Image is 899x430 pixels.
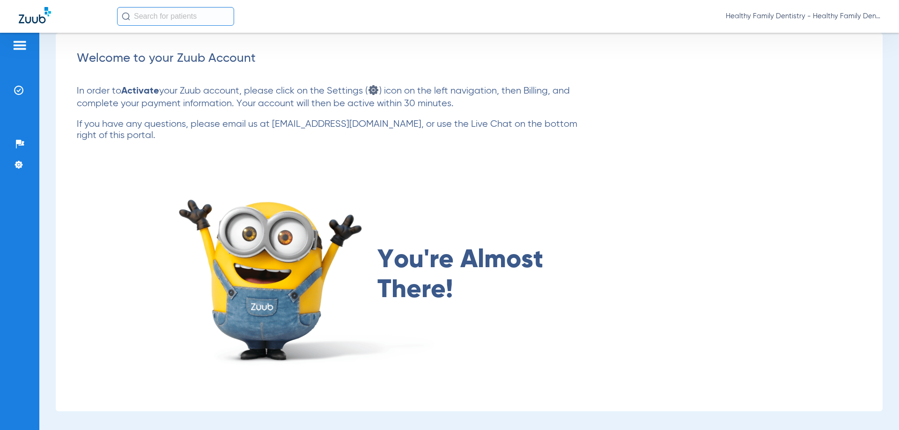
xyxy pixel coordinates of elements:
strong: Activate [121,87,159,96]
input: Search for patients [117,7,234,26]
img: hamburger-icon [12,40,27,51]
span: You're Almost There! [377,245,558,305]
img: almost there image [170,183,445,367]
span: Welcome to your Zuub Account [77,52,256,65]
img: Search Icon [122,12,130,21]
img: Zuub Logo [19,7,51,23]
p: In order to your Zuub account, please click on the Settings ( ) icon on the left navigation, then... [77,84,587,109]
p: If you have any questions, please email us at [EMAIL_ADDRESS][DOMAIN_NAME], or use the Live Chat ... [77,119,587,141]
span: Healthy Family Dentistry - Healthy Family Dentistry [726,12,880,21]
img: settings icon [368,84,379,96]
